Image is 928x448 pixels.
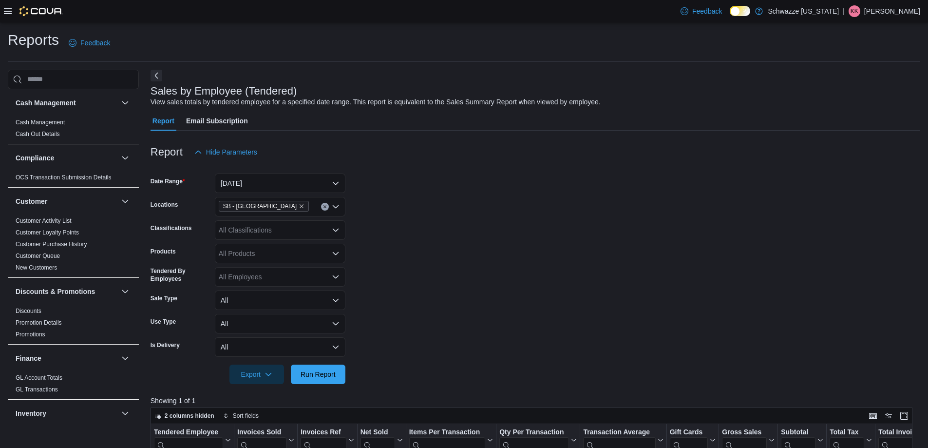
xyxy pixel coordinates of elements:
[206,147,257,157] span: Hide Parameters
[186,111,248,131] span: Email Subscription
[16,386,58,393] a: GL Transactions
[16,153,117,163] button: Compliance
[16,287,95,296] h3: Discounts & Promotions
[219,410,263,422] button: Sort fields
[16,229,79,236] span: Customer Loyalty Points
[165,412,214,420] span: 2 columns hidden
[867,410,879,422] button: Keyboard shortcuts
[883,410,894,422] button: Display options
[849,5,860,17] div: Kyle Krueger
[16,331,45,338] span: Promotions
[119,97,131,109] button: Cash Management
[65,33,114,53] a: Feedback
[8,117,139,144] div: Cash Management
[16,174,112,181] a: OCS Transaction Submission Details
[16,353,117,363] button: Finance
[332,273,340,281] button: Open list of options
[16,252,60,260] span: Customer Queue
[499,428,569,437] div: Qty Per Transaction
[332,226,340,234] button: Open list of options
[151,97,601,107] div: View sales totals by tendered employee for a specified date range. This report is equivalent to t...
[119,352,131,364] button: Finance
[16,153,54,163] h3: Compliance
[16,353,41,363] h3: Finance
[830,428,864,437] div: Total Tax
[16,217,72,224] a: Customer Activity List
[16,174,112,181] span: OCS Transaction Submission Details
[151,146,183,158] h3: Report
[219,201,309,212] span: SB - Boulder
[299,203,304,209] button: Remove SB - Boulder from selection in this group
[215,174,345,193] button: [DATE]
[16,118,65,126] span: Cash Management
[151,177,185,185] label: Date Range
[8,30,59,50] h1: Reports
[119,195,131,207] button: Customer
[235,365,278,384] span: Export
[8,215,139,277] div: Customer
[781,428,815,437] div: Subtotal
[233,412,259,420] span: Sort fields
[229,365,284,384] button: Export
[16,307,41,315] span: Discounts
[119,286,131,297] button: Discounts & Promotions
[19,6,63,16] img: Cova
[8,305,139,344] div: Discounts & Promotions
[409,428,485,437] div: Items Per Transaction
[151,396,920,406] p: Showing 1 of 1
[16,131,60,137] a: Cash Out Details
[722,428,767,437] div: Gross Sales
[16,130,60,138] span: Cash Out Details
[8,372,139,399] div: Finance
[16,374,62,381] a: GL Account Totals
[864,5,920,17] p: [PERSON_NAME]
[16,409,117,418] button: Inventory
[151,85,297,97] h3: Sales by Employee (Tendered)
[151,294,177,302] label: Sale Type
[215,337,345,357] button: All
[677,1,726,21] a: Feedback
[692,6,722,16] span: Feedback
[332,203,340,211] button: Open list of options
[16,217,72,225] span: Customer Activity List
[237,428,286,437] div: Invoices Sold
[16,331,45,338] a: Promotions
[16,264,57,271] a: New Customers
[190,142,261,162] button: Hide Parameters
[80,38,110,48] span: Feedback
[151,341,180,349] label: Is Delivery
[151,267,211,283] label: Tendered By Employees
[215,314,345,333] button: All
[119,152,131,164] button: Compliance
[16,287,117,296] button: Discounts & Promotions
[730,6,750,16] input: Dark Mode
[16,253,60,259] a: Customer Queue
[321,203,329,211] button: Clear input
[16,196,47,206] h3: Customer
[215,291,345,310] button: All
[16,119,65,126] a: Cash Management
[16,229,79,236] a: Customer Loyalty Points
[151,318,176,326] label: Use Type
[151,248,176,255] label: Products
[16,409,46,418] h3: Inventory
[223,201,297,211] span: SB - [GEOGRAPHIC_DATA]
[291,365,345,384] button: Run Report
[583,428,655,437] div: Transaction Average
[669,428,708,437] div: Gift Cards
[8,172,139,187] div: Compliance
[360,428,395,437] div: Net Sold
[16,319,62,326] a: Promotion Details
[152,111,174,131] span: Report
[332,250,340,257] button: Open list of options
[16,98,117,108] button: Cash Management
[16,308,41,314] a: Discounts
[151,410,218,422] button: 2 columns hidden
[16,241,87,248] a: Customer Purchase History
[301,370,336,379] span: Run Report
[151,70,162,81] button: Next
